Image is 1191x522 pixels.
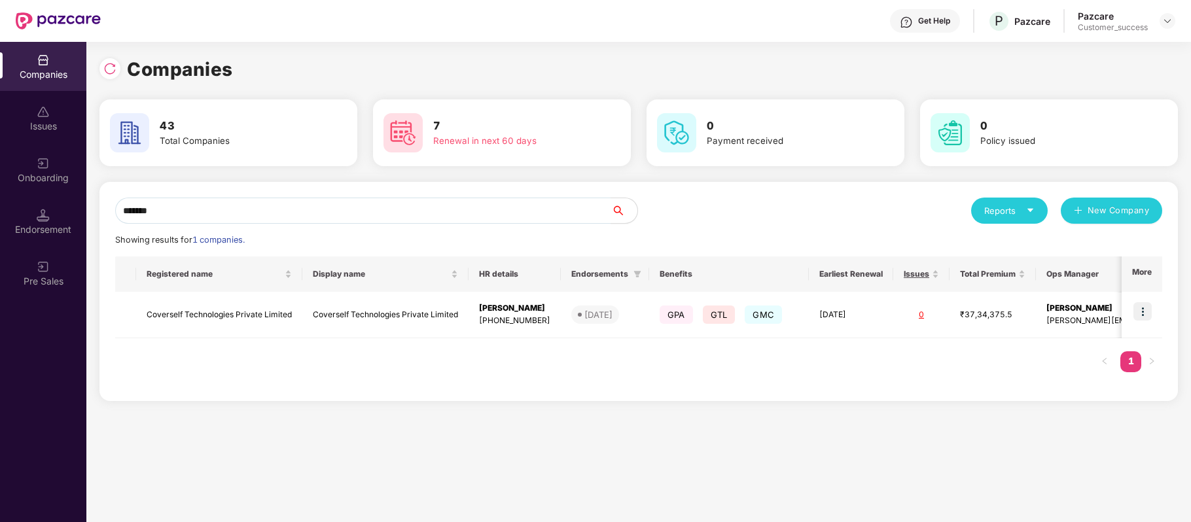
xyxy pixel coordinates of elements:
[1141,351,1162,372] li: Next Page
[995,13,1003,29] span: P
[1088,204,1150,217] span: New Company
[1094,351,1115,372] li: Previous Page
[1120,351,1141,371] a: 1
[110,113,149,152] img: svg+xml;base64,PHN2ZyB4bWxucz0iaHR0cDovL3d3dy53My5vcmcvMjAwMC9zdmciIHdpZHRoPSI2MCIgaGVpZ2h0PSI2MC...
[433,134,588,148] div: Renewal in next 60 days
[160,134,314,148] div: Total Companies
[1133,302,1152,321] img: icon
[1162,16,1173,26] img: svg+xml;base64,PHN2ZyBpZD0iRHJvcGRvd24tMzJ4MzIiIHhtbG5zPSJodHRwOi8vd3d3LnczLm9yZy8yMDAwL3N2ZyIgd2...
[302,292,469,338] td: Coverself Technologies Private Limited
[649,256,809,292] th: Benefits
[1094,351,1115,372] button: left
[931,113,970,152] img: svg+xml;base64,PHN2ZyB4bWxucz0iaHR0cDovL3d3dy53My5vcmcvMjAwMC9zdmciIHdpZHRoPSI2MCIgaGVpZ2h0PSI2MC...
[950,256,1036,292] th: Total Premium
[313,269,448,279] span: Display name
[707,134,861,148] div: Payment received
[383,113,423,152] img: svg+xml;base64,PHN2ZyB4bWxucz0iaHR0cDovL3d3dy53My5vcmcvMjAwMC9zdmciIHdpZHRoPSI2MCIgaGVpZ2h0PSI2MC...
[1120,351,1141,372] li: 1
[1101,357,1109,365] span: left
[611,198,638,224] button: search
[984,204,1035,217] div: Reports
[631,266,644,282] span: filter
[37,54,50,67] img: svg+xml;base64,PHN2ZyBpZD0iQ29tcGFuaWVzIiB4bWxucz0iaHR0cDovL3d3dy53My5vcmcvMjAwMC9zdmciIHdpZHRoPS...
[433,118,588,135] h3: 7
[127,55,233,84] h1: Companies
[37,105,50,118] img: svg+xml;base64,PHN2ZyBpZD0iSXNzdWVzX2Rpc2FibGVkIiB4bWxucz0iaHR0cDovL3d3dy53My5vcmcvMjAwMC9zdmciIH...
[136,292,302,338] td: Coverself Technologies Private Limited
[1061,198,1162,224] button: plusNew Company
[1026,206,1035,215] span: caret-down
[147,269,282,279] span: Registered name
[160,118,314,135] h3: 43
[657,113,696,152] img: svg+xml;base64,PHN2ZyB4bWxucz0iaHR0cDovL3d3dy53My5vcmcvMjAwMC9zdmciIHdpZHRoPSI2MCIgaGVpZ2h0PSI2MC...
[707,118,861,135] h3: 0
[809,292,893,338] td: [DATE]
[1078,22,1148,33] div: Customer_success
[980,118,1135,135] h3: 0
[302,256,469,292] th: Display name
[584,308,613,321] div: [DATE]
[633,270,641,278] span: filter
[904,309,939,321] div: 0
[960,309,1025,321] div: ₹37,34,375.5
[1148,357,1156,365] span: right
[1141,351,1162,372] button: right
[660,305,693,324] span: GPA
[115,235,245,245] span: Showing results for
[809,256,893,292] th: Earliest Renewal
[980,134,1135,148] div: Policy issued
[103,62,116,75] img: svg+xml;base64,PHN2ZyBpZD0iUmVsb2FkLTMyeDMyIiB4bWxucz0iaHR0cDovL3d3dy53My5vcmcvMjAwMC9zdmciIHdpZH...
[479,302,550,315] div: [PERSON_NAME]
[900,16,913,29] img: svg+xml;base64,PHN2ZyBpZD0iSGVscC0zMngzMiIgeG1sbnM9Imh0dHA6Ly93d3cudzMub3JnLzIwMDAvc3ZnIiB3aWR0aD...
[571,269,628,279] span: Endorsements
[192,235,245,245] span: 1 companies.
[37,157,50,170] img: svg+xml;base64,PHN2ZyB3aWR0aD0iMjAiIGhlaWdodD0iMjAiIHZpZXdCb3g9IjAgMCAyMCAyMCIgZmlsbD0ibm9uZSIgeG...
[904,269,929,279] span: Issues
[703,305,736,324] span: GTL
[1078,10,1148,22] div: Pazcare
[918,16,950,26] div: Get Help
[893,256,950,292] th: Issues
[1122,256,1162,292] th: More
[136,256,302,292] th: Registered name
[745,305,782,324] span: GMC
[1074,206,1082,217] span: plus
[37,209,50,222] img: svg+xml;base64,PHN2ZyB3aWR0aD0iMTQuNSIgaGVpZ2h0PSIxNC41IiB2aWV3Qm94PSIwIDAgMTYgMTYiIGZpbGw9Im5vbm...
[611,205,637,216] span: search
[479,315,550,327] div: [PHONE_NUMBER]
[1014,15,1050,27] div: Pazcare
[37,260,50,273] img: svg+xml;base64,PHN2ZyB3aWR0aD0iMjAiIGhlaWdodD0iMjAiIHZpZXdCb3g9IjAgMCAyMCAyMCIgZmlsbD0ibm9uZSIgeG...
[16,12,101,29] img: New Pazcare Logo
[469,256,561,292] th: HR details
[960,269,1016,279] span: Total Premium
